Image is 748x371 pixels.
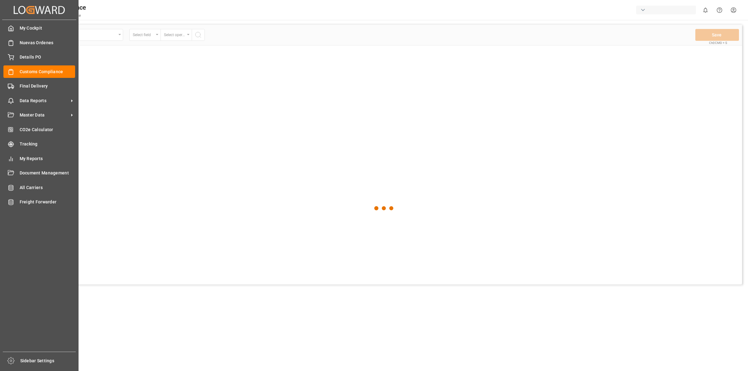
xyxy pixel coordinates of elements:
[20,358,76,364] span: Sidebar Settings
[3,167,75,179] a: Document Management
[698,3,712,17] button: show 0 new notifications
[3,51,75,63] a: Details PO
[712,3,726,17] button: Help Center
[3,123,75,136] a: CO2e Calculator
[3,196,75,208] a: Freight Forwarder
[20,155,75,162] span: My Reports
[20,54,75,60] span: Details PO
[3,65,75,78] a: Customs Compliance
[20,199,75,205] span: Freight Forwarder
[20,184,75,191] span: All Carriers
[20,112,69,118] span: Master Data
[20,40,75,46] span: Nuevas Ordenes
[20,25,75,31] span: My Cockpit
[3,80,75,92] a: Final Delivery
[20,69,75,75] span: Customs Compliance
[20,83,75,89] span: Final Delivery
[3,152,75,164] a: My Reports
[20,126,75,133] span: CO2e Calculator
[3,36,75,49] a: Nuevas Ordenes
[3,138,75,150] a: Tracking
[20,170,75,176] span: Document Management
[20,141,75,147] span: Tracking
[20,98,69,104] span: Data Reports
[3,181,75,193] a: All Carriers
[3,22,75,34] a: My Cockpit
